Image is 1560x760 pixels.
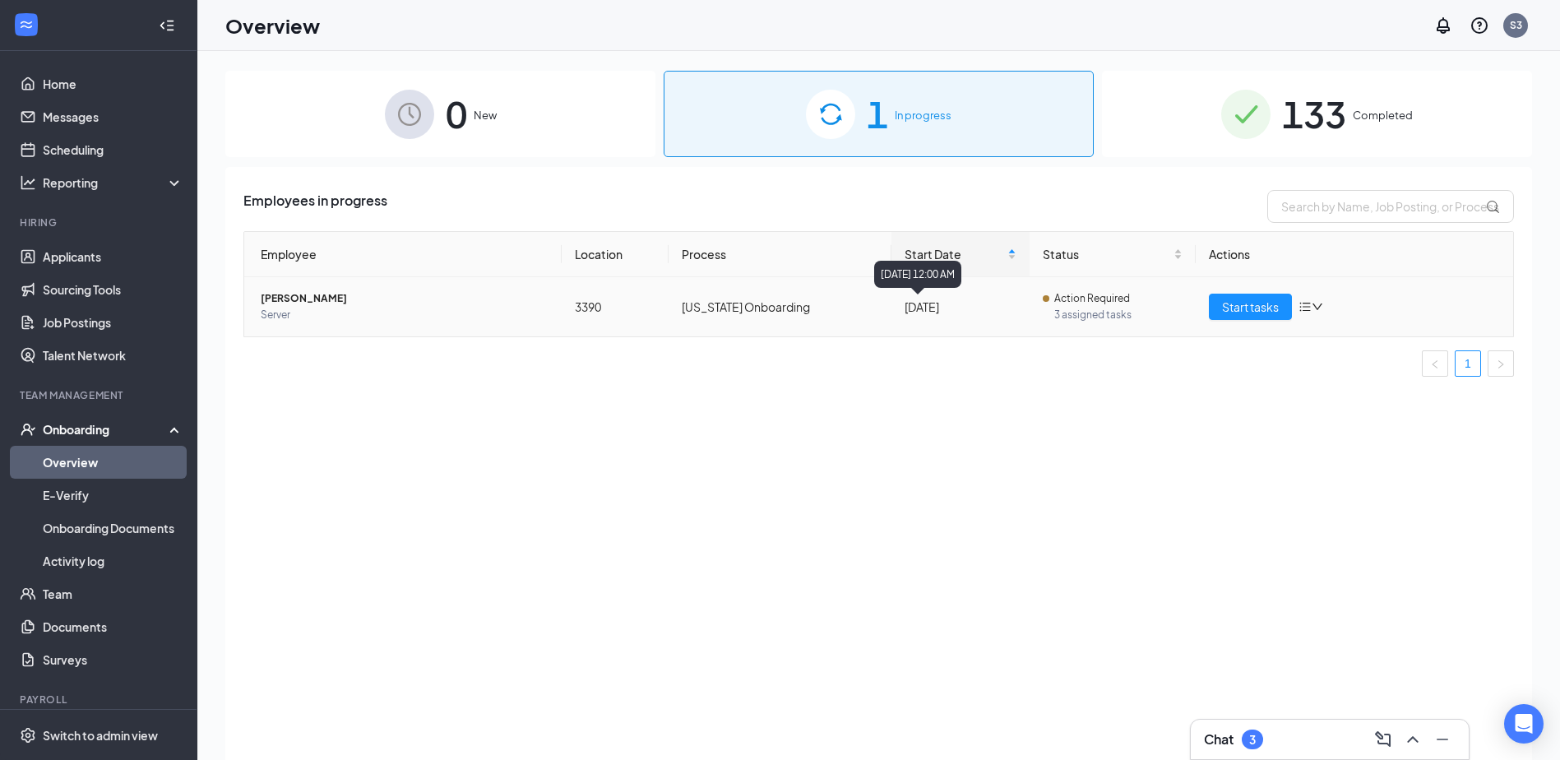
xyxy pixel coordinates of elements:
[1222,298,1279,316] span: Start tasks
[20,693,180,707] div: Payroll
[1422,350,1448,377] li: Previous Page
[18,16,35,33] svg: WorkstreamLogo
[43,306,183,339] a: Job Postings
[20,421,36,438] svg: UserCheck
[261,307,549,323] span: Server
[20,215,180,229] div: Hiring
[1298,300,1312,313] span: bars
[1312,301,1323,313] span: down
[1204,730,1234,748] h3: Chat
[1054,290,1130,307] span: Action Required
[1488,350,1514,377] button: right
[43,512,183,545] a: Onboarding Documents
[474,107,497,123] span: New
[1043,245,1170,263] span: Status
[905,298,1016,316] div: [DATE]
[261,290,549,307] span: [PERSON_NAME]
[1196,232,1513,277] th: Actions
[1209,294,1292,320] button: Start tasks
[43,727,158,744] div: Switch to admin view
[1455,350,1481,377] li: 1
[43,610,183,643] a: Documents
[446,86,467,142] span: 0
[562,232,669,277] th: Location
[43,577,183,610] a: Team
[1373,730,1393,749] svg: ComposeMessage
[1470,16,1489,35] svg: QuestionInfo
[1400,726,1426,753] button: ChevronUp
[43,446,183,479] a: Overview
[562,277,669,336] td: 3390
[43,100,183,133] a: Messages
[1510,18,1522,32] div: S3
[1282,86,1346,142] span: 133
[43,421,169,438] div: Onboarding
[1433,730,1452,749] svg: Minimize
[669,277,892,336] td: [US_STATE] Onboarding
[43,339,183,372] a: Talent Network
[43,174,184,191] div: Reporting
[20,727,36,744] svg: Settings
[43,545,183,577] a: Activity log
[243,190,387,223] span: Employees in progress
[1267,190,1514,223] input: Search by Name, Job Posting, or Process
[1488,350,1514,377] li: Next Page
[1403,730,1423,749] svg: ChevronUp
[1353,107,1413,123] span: Completed
[225,12,320,39] h1: Overview
[43,643,183,676] a: Surveys
[1504,704,1544,744] div: Open Intercom Messenger
[1456,351,1480,376] a: 1
[159,17,175,34] svg: Collapse
[1030,232,1196,277] th: Status
[43,67,183,100] a: Home
[244,232,562,277] th: Employee
[43,479,183,512] a: E-Verify
[1422,350,1448,377] button: left
[905,245,1004,263] span: Start Date
[43,273,183,306] a: Sourcing Tools
[874,261,961,288] div: [DATE] 12:00 AM
[43,240,183,273] a: Applicants
[1430,359,1440,369] span: left
[895,107,951,123] span: In progress
[1433,16,1453,35] svg: Notifications
[43,133,183,166] a: Scheduling
[867,86,888,142] span: 1
[1054,307,1183,323] span: 3 assigned tasks
[1496,359,1506,369] span: right
[20,174,36,191] svg: Analysis
[20,388,180,402] div: Team Management
[1249,733,1256,747] div: 3
[1429,726,1456,753] button: Minimize
[1370,726,1396,753] button: ComposeMessage
[669,232,892,277] th: Process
